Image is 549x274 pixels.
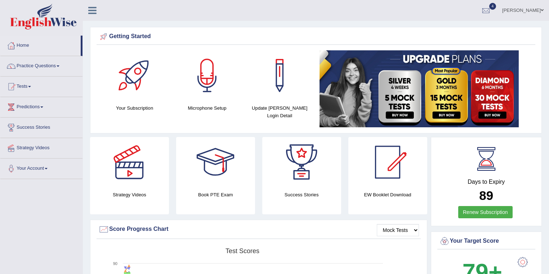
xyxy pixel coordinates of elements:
h4: Microphone Setup [174,104,240,112]
div: Score Progress Chart [98,224,419,235]
h4: Days to Expiry [439,179,534,185]
a: Success Stories [0,118,82,136]
img: small5.jpg [320,50,519,127]
a: Strategy Videos [0,138,82,156]
div: Your Target Score [439,236,534,247]
a: Home [0,36,81,54]
a: Tests [0,77,82,95]
span: 4 [489,3,496,10]
a: Practice Questions [0,56,82,74]
a: Renew Subscription [458,206,513,218]
b: 89 [479,188,493,202]
h4: EW Booklet Download [348,191,427,198]
h4: Success Stories [262,191,341,198]
h4: Book PTE Exam [176,191,255,198]
text: 90 [113,261,117,266]
h4: Strategy Videos [90,191,169,198]
a: Your Account [0,159,82,177]
a: Predictions [0,97,82,115]
h4: Your Subscription [102,104,167,112]
div: Getting Started [98,31,534,42]
tspan: Test scores [226,247,259,255]
h4: Update [PERSON_NAME] Login Detail [247,104,312,119]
